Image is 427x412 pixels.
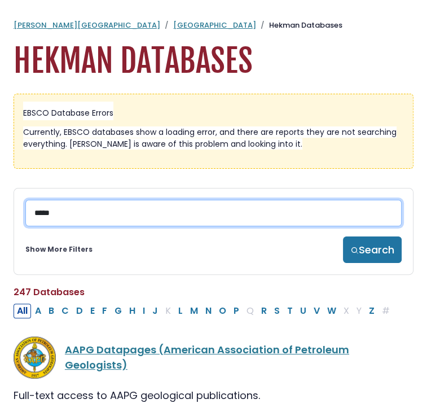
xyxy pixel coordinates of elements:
div: Alpha-list to filter by first letter of database name [14,303,394,317]
button: Filter Results W [324,304,340,318]
nav: breadcrumb [14,20,413,31]
li: Hekman Databases [256,20,342,31]
button: Filter Results B [45,304,58,318]
button: Filter Results M [187,304,201,318]
button: Filter Results F [99,304,111,318]
a: [PERSON_NAME][GEOGRAPHIC_DATA] [14,20,160,30]
button: Filter Results L [175,304,186,318]
button: Filter Results E [87,304,98,318]
h1: Hekman Databases [14,42,413,80]
div: Full-text access to AAPG geological publications. [14,388,413,403]
button: Filter Results S [271,304,283,318]
button: Filter Results T [284,304,296,318]
button: All [14,304,31,318]
button: Filter Results C [58,304,72,318]
button: Filter Results R [258,304,270,318]
button: Filter Results G [111,304,125,318]
button: Filter Results H [126,304,139,318]
button: Filter Results D [73,304,86,318]
button: Filter Results J [149,304,161,318]
span: EBSCO Database Errors [23,107,113,119]
span: 247 Databases [14,286,85,299]
a: [GEOGRAPHIC_DATA] [173,20,256,30]
input: Search database by title or keyword [25,200,402,226]
button: Filter Results N [202,304,215,318]
button: Filter Results U [297,304,310,318]
button: Filter Results P [230,304,243,318]
button: Filter Results V [310,304,323,318]
button: Search [343,236,402,263]
button: Filter Results I [139,304,148,318]
a: Show More Filters [25,244,93,255]
button: Filter Results Z [366,304,378,318]
a: AAPG Datapages (American Association of Petroleum Geologists) [65,343,349,372]
button: Filter Results A [32,304,45,318]
span: Currently, EBSCO databases show a loading error, and there are reports they are not searching eve... [23,126,397,150]
button: Filter Results O [215,304,230,318]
